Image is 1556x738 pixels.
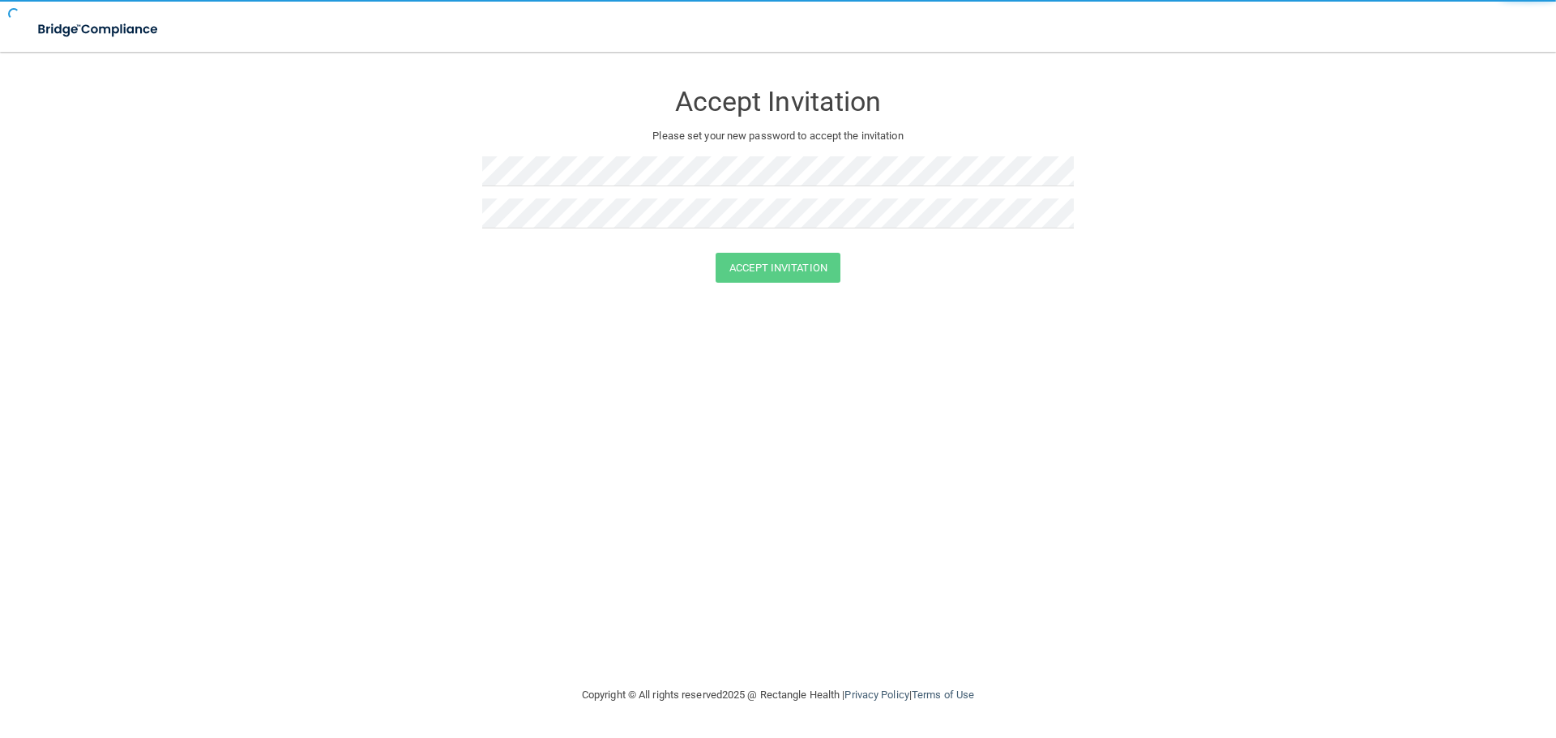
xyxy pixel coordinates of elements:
img: bridge_compliance_login_screen.278c3ca4.svg [24,13,173,46]
a: Privacy Policy [844,689,908,701]
div: Copyright © All rights reserved 2025 @ Rectangle Health | | [482,669,1074,721]
a: Terms of Use [912,689,974,701]
p: Please set your new password to accept the invitation [494,126,1062,146]
button: Accept Invitation [716,253,840,283]
h3: Accept Invitation [482,87,1074,117]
